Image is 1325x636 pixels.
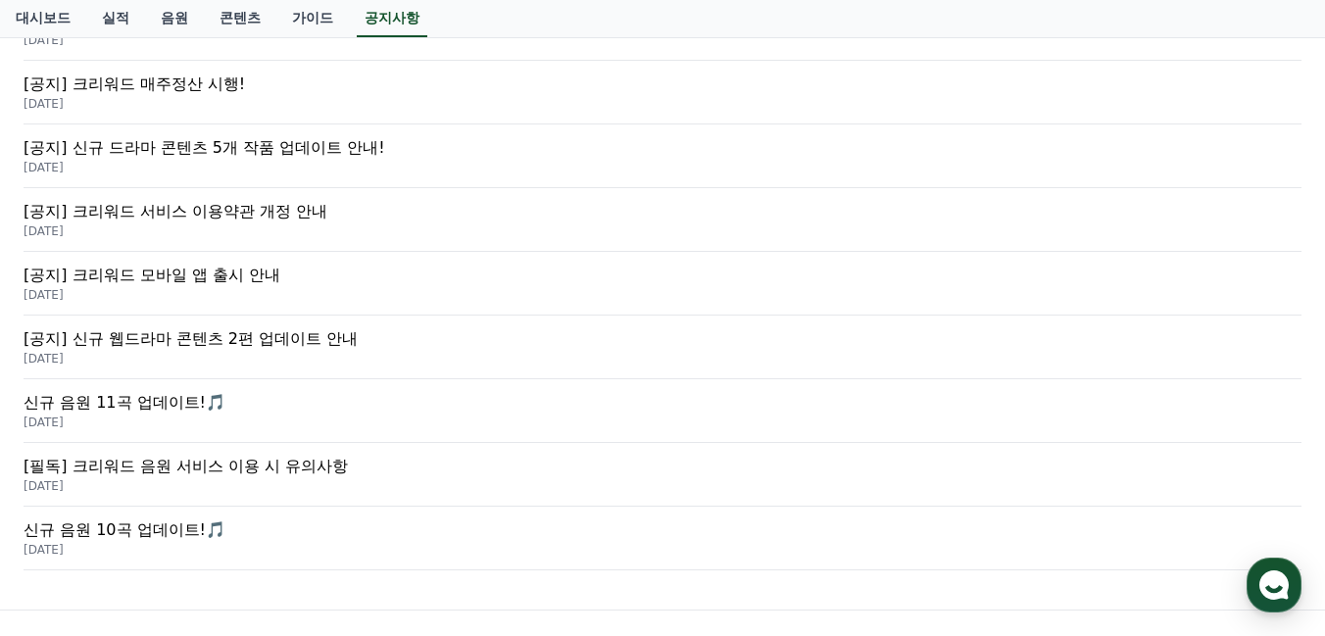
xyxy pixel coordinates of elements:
a: 신규 음원 11곡 업데이트!🎵 [DATE] [24,379,1301,443]
a: 홈 [6,473,129,522]
a: 대화 [129,473,253,522]
a: [필독] 크리워드 음원 서비스 이용 시 유의사항 [DATE] [24,443,1301,507]
a: 설정 [253,473,376,522]
span: 홈 [62,503,74,518]
p: [공지] 신규 웹드라마 콘텐츠 2편 업데이트 안내 [24,327,1301,351]
p: [공지] 크리워드 매주정산 시행! [24,73,1301,96]
span: 설정 [303,503,326,518]
p: [공지] 크리워드 서비스 이용약관 개정 안내 [24,200,1301,223]
p: [필독] 크리워드 음원 서비스 이용 시 유의사항 [24,455,1301,478]
p: [DATE] [24,96,1301,112]
p: [DATE] [24,223,1301,239]
p: [DATE] [24,32,1301,48]
p: [DATE] [24,351,1301,367]
a: [공지] 크리워드 모바일 앱 출시 안내 [DATE] [24,252,1301,316]
p: 신규 음원 10곡 업데이트!🎵 [24,518,1301,542]
p: [공지] 크리워드 모바일 앱 출시 안내 [24,264,1301,287]
p: 신규 음원 11곡 업데이트!🎵 [24,391,1301,415]
a: [공지] 크리워드 매주정산 시행! [DATE] [24,61,1301,124]
p: [DATE] [24,287,1301,303]
a: [공지] 신규 드라마 콘텐츠 5개 작품 업데이트 안내! [DATE] [24,124,1301,188]
a: 신규 음원 10곡 업데이트!🎵 [DATE] [24,507,1301,570]
p: [공지] 신규 드라마 콘텐츠 5개 작품 업데이트 안내! [24,136,1301,160]
a: [공지] 신규 웹드라마 콘텐츠 2편 업데이트 안내 [DATE] [24,316,1301,379]
p: [DATE] [24,478,1301,494]
a: [공지] 크리워드 서비스 이용약관 개정 안내 [DATE] [24,188,1301,252]
p: [DATE] [24,542,1301,558]
p: [DATE] [24,160,1301,175]
p: [DATE] [24,415,1301,430]
span: 대화 [179,504,203,519]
